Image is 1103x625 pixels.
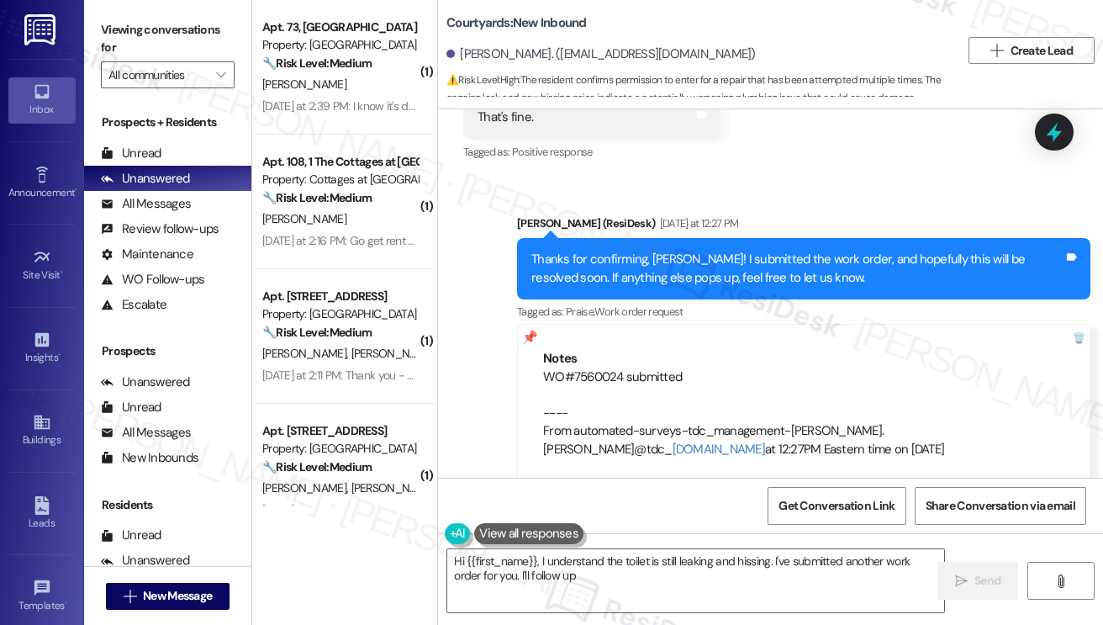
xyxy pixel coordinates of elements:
div: Property: [GEOGRAPHIC_DATA] [262,36,418,54]
div: All Messages [101,424,191,442]
i:  [990,44,1003,57]
div: Unanswered [101,552,190,569]
span: [PERSON_NAME] [262,77,346,92]
button: Create Lead [968,37,1095,64]
button: Share Conversation via email [915,487,1086,525]
div: All Messages [101,195,191,213]
button: New Message [106,583,230,610]
div: New Inbounds [101,449,198,467]
i:  [216,68,225,82]
div: That's fine. [478,109,533,126]
span: [PERSON_NAME] [262,346,351,361]
span: • [65,597,67,609]
strong: 🔧 Risk Level: Medium [262,459,372,474]
span: Get Conversation Link [778,497,895,515]
i:  [955,575,968,588]
div: Review follow-ups [101,220,219,238]
span: [PERSON_NAME] [351,346,435,361]
button: Send [937,562,1019,600]
div: [DATE] at 12:27 PM [656,215,739,232]
a: Leads [8,491,76,537]
div: Property: [GEOGRAPHIC_DATA] [262,305,418,323]
span: Send [974,572,1000,590]
span: Praise , [566,305,594,319]
button: Get Conversation Link [768,487,905,525]
span: • [61,267,63,278]
div: Apt. [STREET_ADDRESS] [262,288,418,305]
a: Insights • [8,326,76,371]
textarea: Hi {{first_name}}, I understand the toilet is still leaking and hissing. I've submitted [447,549,944,612]
a: Buildings [8,408,76,453]
strong: 🔧 Risk Level: Medium [262,325,372,340]
div: Prospects + Residents [84,114,251,131]
div: Apt. 73, [GEOGRAPHIC_DATA] [262,19,418,36]
a: Inbox [8,77,76,123]
div: Tagged as: [517,299,1090,324]
div: Escalate [101,296,166,314]
div: Property: [GEOGRAPHIC_DATA] [262,440,418,458]
div: [DATE] at 2:16 PM: Go get rent check at on-site office. [DATE]. [262,233,557,248]
div: Maintenance [101,246,193,263]
div: Apt. 108, 1 The Cottages at [GEOGRAPHIC_DATA] [262,153,418,171]
b: Notes [543,350,577,367]
strong: 🔧 Risk Level: Medium [262,190,372,205]
i:  [1054,575,1067,588]
span: • [75,184,77,196]
label: Viewing conversations for [101,17,235,61]
b: Courtyards: New Inbound [446,14,587,32]
div: Unread [101,145,161,162]
strong: ⚠️ Risk Level: High [446,73,519,87]
span: [PERSON_NAME] [351,480,435,495]
span: Share Conversation via email [926,497,1075,515]
div: Tagged as: [463,140,720,164]
div: WO#7560024 submitted ---- From automated-surveys-tdc_management-[PERSON_NAME].[PERSON_NAME]@tdc_ ... [543,368,1064,458]
a: [DOMAIN_NAME] [673,441,765,458]
div: [DATE] at 1:50 PM: Yes section8 seemed to have some miscommunication but they are still paying th... [262,502,901,517]
div: WO Follow-ups [101,271,204,289]
span: Positive response [512,145,593,159]
div: Unanswered [101,170,190,188]
div: Property: Cottages at [GEOGRAPHIC_DATA] [262,171,418,188]
div: Residents [84,496,251,514]
div: Apt. [STREET_ADDRESS] [262,422,418,440]
a: Templates • [8,574,76,619]
span: [PERSON_NAME] [262,211,346,226]
div: Unread [101,399,161,416]
div: Thanks for confirming, [PERSON_NAME]! I submitted the work order, and hopefully this will be reso... [531,251,1063,287]
span: New Message [143,587,212,605]
input: All communities [108,61,208,88]
i:  [124,590,136,603]
div: Unread [101,527,161,544]
span: [PERSON_NAME] [262,480,351,495]
span: • [58,349,61,361]
span: : The resident confirms permission to enter for a repair that has been attempted multiple times. ... [446,72,960,108]
a: Site Visit • [8,243,76,289]
div: Unanswered [101,373,190,391]
div: [PERSON_NAME] (ResiDesk) [517,215,1090,238]
div: Prospects [84,342,251,360]
span: Work order request [594,305,683,319]
div: [PERSON_NAME]. ([EMAIL_ADDRESS][DOMAIN_NAME]) [446,45,756,63]
strong: 🔧 Risk Level: Medium [262,56,372,71]
span: Create Lead [1011,42,1073,60]
div: [DATE] at 2:11 PM: Thank you - we will have rent paid before the 5th! [262,368,589,383]
img: ResiDesk Logo [24,14,59,45]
